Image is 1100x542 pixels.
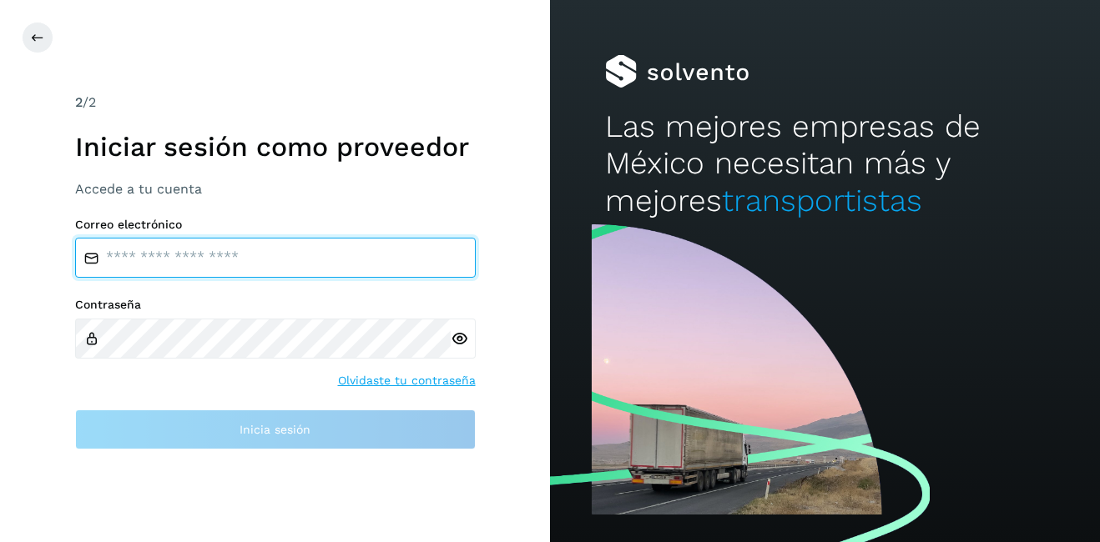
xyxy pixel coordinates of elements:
a: Olvidaste tu contraseña [338,372,476,389]
h3: Accede a tu cuenta [75,181,476,197]
span: 2 [75,94,83,110]
label: Correo electrónico [75,218,476,232]
button: Inicia sesión [75,409,476,449]
h1: Iniciar sesión como proveedor [75,131,476,163]
div: /2 [75,93,476,113]
h2: Las mejores empresas de México necesitan más y mejores [605,108,1045,219]
span: transportistas [722,183,922,218]
label: Contraseña [75,298,476,312]
span: Inicia sesión [240,424,310,435]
